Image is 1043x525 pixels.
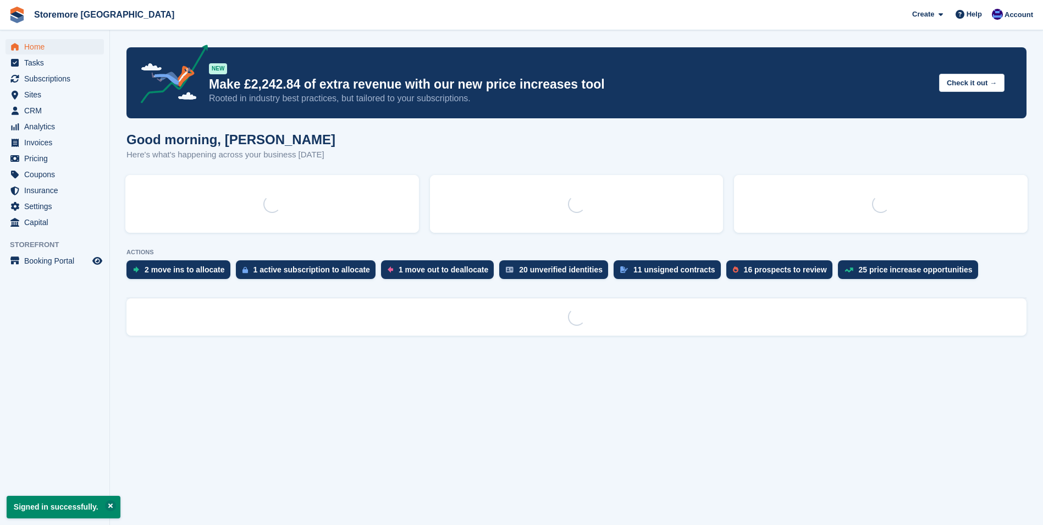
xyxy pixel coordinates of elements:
[5,103,104,118] a: menu
[133,266,139,273] img: move_ins_to_allocate_icon-fdf77a2bb77ea45bf5b3d319d69a93e2d87916cf1d5bf7949dd705db3b84f3ca.svg
[845,267,853,272] img: price_increase_opportunities-93ffe204e8149a01c8c9dc8f82e8f89637d9d84a8eef4429ea346261dce0b2c0.svg
[5,253,104,269] a: menu
[236,260,381,285] a: 1 active subscription to allocate
[5,87,104,102] a: menu
[24,103,90,118] span: CRM
[733,266,738,273] img: prospect-51fa495bee0391a8d652442698ab0144808aea92771e9ea1ae160a38d050c398.svg
[5,55,104,70] a: menu
[1005,9,1033,20] span: Account
[912,9,934,20] span: Create
[499,260,614,285] a: 20 unverified identities
[5,39,104,54] a: menu
[9,7,25,23] img: stora-icon-8386f47178a22dfd0bd8f6a31ec36ba5ce8667c1dd55bd0f319d3a0aa187defe.svg
[126,132,335,147] h1: Good morning, [PERSON_NAME]
[5,119,104,134] a: menu
[126,149,335,161] p: Here's what's happening across your business [DATE]
[126,260,236,285] a: 2 move ins to allocate
[24,151,90,166] span: Pricing
[24,135,90,150] span: Invoices
[726,260,838,285] a: 16 prospects to review
[24,39,90,54] span: Home
[30,6,179,24] a: Storemore [GEOGRAPHIC_DATA]
[10,239,109,250] span: Storefront
[859,265,973,274] div: 25 price increase opportunities
[5,135,104,150] a: menu
[506,266,514,273] img: verify_identity-adf6edd0f0f0b5bbfe63781bf79b02c33cf7c696d77639b501bdc392416b5a36.svg
[131,45,208,107] img: price-adjustments-announcement-icon-8257ccfd72463d97f412b2fc003d46551f7dbcb40ab6d574587a9cd5c0d94...
[381,260,499,285] a: 1 move out to deallocate
[5,151,104,166] a: menu
[24,167,90,182] span: Coupons
[209,76,930,92] p: Make £2,242.84 of extra revenue with our new price increases tool
[838,260,984,285] a: 25 price increase opportunities
[519,265,603,274] div: 20 unverified identities
[24,183,90,198] span: Insurance
[7,496,120,518] p: Signed in successfully.
[5,215,104,230] a: menu
[5,167,104,182] a: menu
[91,254,104,267] a: Preview store
[5,71,104,86] a: menu
[209,63,227,74] div: NEW
[633,265,715,274] div: 11 unsigned contracts
[620,266,628,273] img: contract_signature_icon-13c848040528278c33f63329250d36e43548de30e8caae1d1a13099fd9432cc5.svg
[939,74,1005,92] button: Check it out →
[24,199,90,214] span: Settings
[992,9,1003,20] img: Angela
[145,265,225,274] div: 2 move ins to allocate
[24,119,90,134] span: Analytics
[967,9,982,20] span: Help
[24,55,90,70] span: Tasks
[253,265,370,274] div: 1 active subscription to allocate
[744,265,827,274] div: 16 prospects to review
[126,249,1027,256] p: ACTIONS
[209,92,930,105] p: Rooted in industry best practices, but tailored to your subscriptions.
[388,266,393,273] img: move_outs_to_deallocate_icon-f764333ba52eb49d3ac5e1228854f67142a1ed5810a6f6cc68b1a99e826820c5.svg
[5,183,104,198] a: menu
[242,266,248,274] img: active_subscription_to_allocate_icon-d502201f5373d7db506a760aba3b589e785aa758c864c3986d89f69b8ff3...
[24,253,90,269] span: Booking Portal
[5,199,104,214] a: menu
[614,260,726,285] a: 11 unsigned contracts
[399,265,488,274] div: 1 move out to deallocate
[24,215,90,230] span: Capital
[24,71,90,86] span: Subscriptions
[24,87,90,102] span: Sites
